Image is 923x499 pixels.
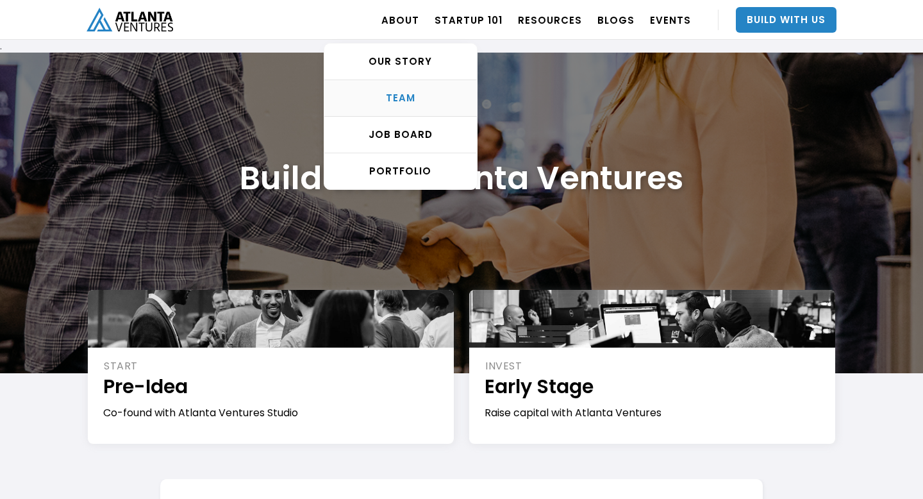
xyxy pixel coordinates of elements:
[435,2,503,38] a: Startup 101
[597,2,635,38] a: BLOGS
[103,373,440,400] h1: Pre-Idea
[650,2,691,38] a: EVENTS
[324,165,477,178] div: PORTFOLIO
[485,359,821,373] div: INVEST
[324,92,477,105] div: TEAM
[104,359,440,373] div: START
[324,44,477,80] a: OUR STORY
[469,290,835,444] a: INVESTEarly StageRaise capital with Atlanta Ventures
[240,158,683,198] h1: Build with Atlanta Ventures
[381,2,419,38] a: ABOUT
[324,128,477,141] div: Job Board
[485,373,821,400] h1: Early Stage
[324,117,477,153] a: Job Board
[736,7,836,33] a: Build With Us
[518,2,582,38] a: RESOURCES
[324,153,477,189] a: PORTFOLIO
[88,290,454,444] a: STARTPre-IdeaCo-found with Atlanta Ventures Studio
[324,80,477,117] a: TEAM
[103,406,440,420] div: Co-found with Atlanta Ventures Studio
[324,55,477,68] div: OUR STORY
[485,406,821,420] div: Raise capital with Atlanta Ventures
